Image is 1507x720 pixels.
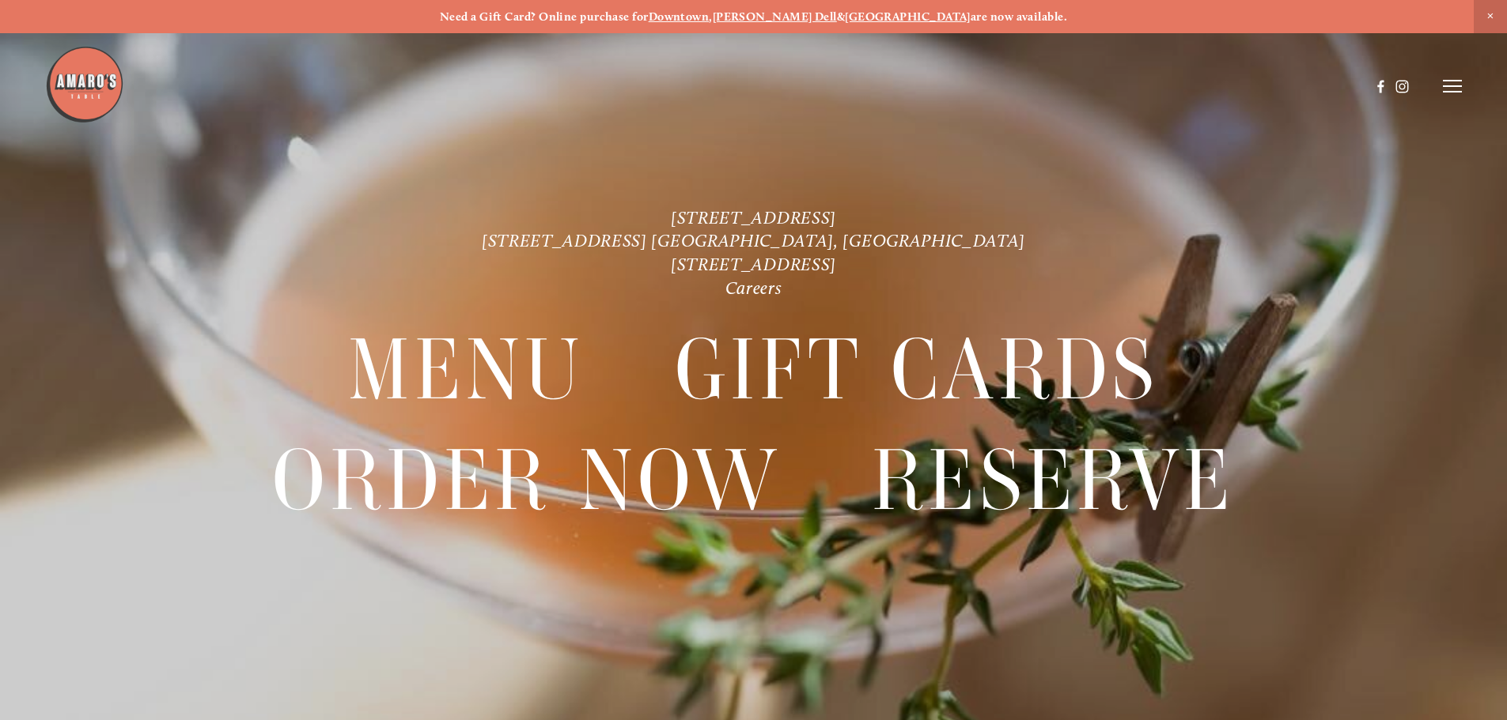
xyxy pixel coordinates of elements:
a: Order Now [272,426,781,534]
a: [STREET_ADDRESS] [GEOGRAPHIC_DATA], [GEOGRAPHIC_DATA] [482,230,1025,251]
strong: & [837,9,845,24]
a: Reserve [872,426,1235,534]
img: Amaro's Table [45,45,124,124]
a: Gift Cards [675,316,1159,424]
a: [PERSON_NAME] Dell [713,9,837,24]
a: [STREET_ADDRESS] [671,207,836,228]
a: Menu [348,316,584,424]
a: [GEOGRAPHIC_DATA] [845,9,971,24]
strong: , [709,9,712,24]
strong: are now available. [971,9,1067,24]
a: Downtown [649,9,710,24]
a: [STREET_ADDRESS] [671,254,836,275]
a: Careers [725,277,782,299]
strong: Need a Gift Card? Online purchase for [440,9,649,24]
